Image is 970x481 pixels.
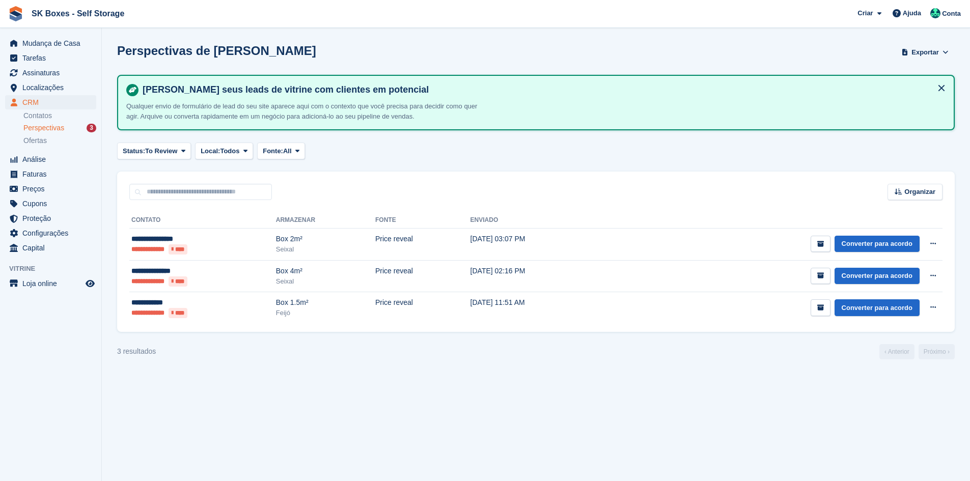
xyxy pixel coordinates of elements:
a: Converter para acordo [835,236,920,252]
div: Seixal [276,276,375,287]
button: Local: Todos [195,143,253,159]
span: Conta [942,9,961,19]
a: SK Boxes - Self Storage [27,5,128,22]
span: Mudança de Casa [22,36,84,50]
a: menu [5,152,96,166]
span: Configurações [22,226,84,240]
a: menu [5,51,96,65]
span: Análise [22,152,84,166]
td: [DATE] 03:07 PM [470,229,609,261]
span: Fonte: [263,146,283,156]
span: Loja online [22,276,84,291]
span: To Review [145,146,177,156]
span: Preços [22,182,84,196]
div: Box 1.5m² [276,297,375,308]
a: menu [5,167,96,181]
span: All [283,146,292,156]
span: CRM [22,95,84,109]
span: Tarefas [22,51,84,65]
a: menu [5,241,96,255]
button: Exportar [900,44,951,61]
span: Assinaturas [22,66,84,80]
div: 3 resultados [117,346,156,357]
span: Exportar [911,47,938,58]
td: [DATE] 11:51 AM [470,292,609,324]
a: Contatos [23,111,96,121]
div: Box 2m² [276,234,375,244]
span: Proteção [22,211,84,225]
span: Localizações [22,80,84,95]
div: Feijó [276,308,375,318]
span: Cupons [22,196,84,211]
a: menu [5,80,96,95]
a: menu [5,276,96,291]
span: Vitrine [9,264,101,274]
th: Contato [129,212,276,229]
a: menu [5,66,96,80]
span: Ofertas [23,136,47,146]
th: Armazenar [276,212,375,229]
a: menu [5,36,96,50]
span: Todos [220,146,239,156]
span: Faturas [22,167,84,181]
a: menu [5,196,96,211]
a: menu [5,226,96,240]
th: Enviado [470,212,609,229]
td: [DATE] 02:16 PM [470,260,609,292]
span: Local: [201,146,220,156]
span: Organizar [904,187,935,197]
a: menu [5,95,96,109]
div: Box 4m² [276,266,375,276]
div: 3 [87,124,96,132]
td: Price reveal [375,292,470,324]
a: Próximo [919,344,955,359]
img: SK Boxes - Comercial [930,8,940,18]
p: Qualquer envio de formulário de lead do seu site aparece aqui com o contexto que você precisa par... [126,101,483,121]
a: Anterior [879,344,914,359]
a: Ofertas [23,135,96,146]
span: Ajuda [903,8,921,18]
span: Criar [857,8,873,18]
a: Converter para acordo [835,268,920,285]
button: Fonte: All [257,143,305,159]
a: menu [5,182,96,196]
span: Status: [123,146,145,156]
td: Price reveal [375,229,470,261]
span: Capital [22,241,84,255]
h1: Perspectivas de [PERSON_NAME] [117,44,316,58]
div: Seixal [276,244,375,254]
a: Perspectivas 3 [23,123,96,133]
a: menu [5,211,96,225]
nav: Page [877,344,957,359]
h4: [PERSON_NAME] seus leads de vitrine com clientes em potencial [138,84,946,96]
a: Converter para acordo [835,299,920,316]
td: Price reveal [375,260,470,292]
th: Fonte [375,212,470,229]
button: Status: To Review [117,143,191,159]
img: stora-icon-8386f47178a22dfd0bd8f6a31ec36ba5ce8667c1dd55bd0f319d3a0aa187defe.svg [8,6,23,21]
span: Perspectivas [23,123,64,133]
a: Loja de pré-visualização [84,277,96,290]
